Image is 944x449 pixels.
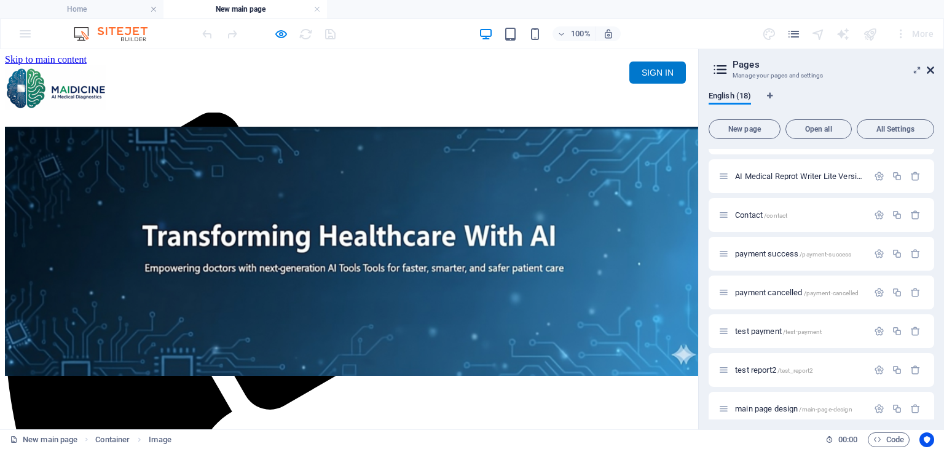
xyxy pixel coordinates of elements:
div: Remove [910,287,921,298]
div: Settings [874,210,884,220]
div: Settings [874,287,884,298]
span: main page design [735,404,852,413]
span: Open all [791,125,846,133]
h4: New main page [163,2,327,16]
div: Remove [910,210,921,220]
a: Skip to main content [5,5,87,15]
button: Usercentrics [919,432,934,447]
span: : [847,435,849,444]
span: /payment-success [800,251,851,258]
span: 00 00 [838,432,857,447]
div: test payment/test-payment [731,327,868,335]
span: test report2 [735,365,813,375]
div: Duplicate [892,171,902,181]
span: /test-payment [783,328,822,335]
button: Code [868,432,910,447]
i: On resize automatically adjust zoom level to fit chosen device. [603,28,614,39]
div: Settings [874,248,884,259]
button: pages [787,26,801,41]
span: Click to open page [735,327,822,336]
button: New page [709,119,781,139]
span: /contact [764,212,787,219]
span: Click to select. Double-click to edit [149,432,171,447]
div: Remove [910,248,921,259]
i: Pages (Ctrl+Alt+S) [787,27,801,41]
button: All Settings [857,119,934,139]
div: Remove [910,171,921,181]
span: Click to open page [735,172,909,181]
div: Duplicate [892,365,902,375]
span: New page [714,125,775,133]
h6: 100% [571,26,591,41]
span: /test_report2 [777,367,814,374]
div: Settings [874,171,884,181]
span: Code [873,432,904,447]
div: Duplicate [892,403,902,414]
div: main page design/main-page-design [731,405,868,413]
img: Editor Logo [71,26,163,41]
div: Language Tabs [709,91,934,114]
h2: Pages [733,59,934,70]
button: 100% [553,26,596,41]
span: payment cancelled [735,288,859,297]
button: Open all [785,119,852,139]
div: Contact/contact [731,211,868,219]
span: Click to open page [735,210,787,220]
div: Duplicate [892,248,902,259]
span: /main-page-design [799,406,852,413]
span: payment success [735,249,851,258]
nav: breadcrumb [95,432,171,447]
span: Click to select. Double-click to edit [95,432,130,447]
h3: Manage your pages and settings [733,70,910,81]
div: Remove [910,365,921,375]
div: Remove [910,403,921,414]
div: payment cancelled/payment-cancelled [731,288,868,296]
div: payment success/payment-success [731,250,868,258]
div: Settings [874,403,884,414]
h6: Session time [825,432,858,447]
button: SIGN IN [629,12,686,34]
div: Duplicate [892,287,902,298]
span: All Settings [862,125,929,133]
span: English (18) [709,89,751,106]
div: Remove [910,326,921,336]
div: test report2/test_report2 [731,366,868,374]
div: Duplicate [892,326,902,336]
div: AI Medical Reprot Writer Lite Version [731,172,868,180]
div: Settings [874,326,884,336]
div: Settings [874,365,884,375]
div: Duplicate [892,210,902,220]
a: Click to cancel selection. Double-click to open Pages [10,432,77,447]
span: /payment-cancelled [804,290,859,296]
